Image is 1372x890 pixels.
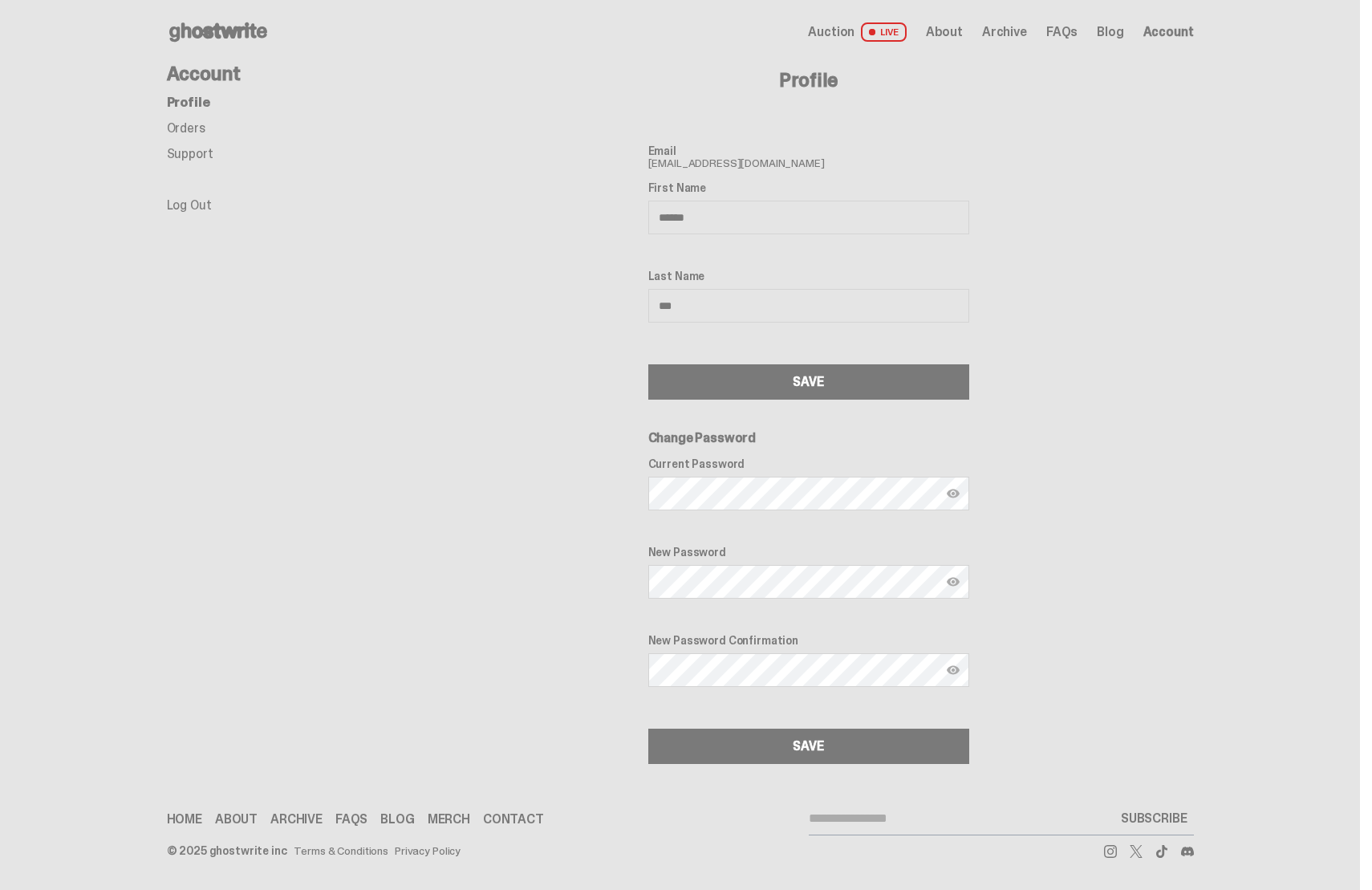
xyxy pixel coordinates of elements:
div: SAVE [793,376,823,388]
button: SAVE [648,364,969,400]
h6: Change Password [648,432,969,445]
button: SAVE [648,729,969,764]
img: Show password [947,664,960,677]
label: New Password Confirmation [648,634,969,647]
a: Blog [380,813,414,826]
a: Auction LIVE [808,22,906,42]
label: Last Name [648,270,969,282]
a: Log Out [167,197,212,213]
a: About [926,26,963,39]
a: FAQs [1046,26,1078,39]
span: Auction [808,26,854,39]
a: FAQs [335,813,367,826]
a: Terms & Conditions [294,845,388,856]
div: SAVE [793,740,823,753]
a: Archive [270,813,323,826]
a: Orders [167,120,205,136]
span: LIVE [861,22,907,42]
a: Profile [167,94,210,111]
img: Show password [947,575,960,588]
a: Contact [483,813,544,826]
a: Privacy Policy [395,845,461,856]
label: Current Password [648,457,969,470]
h4: Profile [424,71,1194,90]
a: Home [167,813,202,826]
a: Blog [1097,26,1123,39]
a: Support [167,145,213,162]
h4: Account [167,64,424,83]
img: Show password [947,487,960,500]
span: [EMAIL_ADDRESS][DOMAIN_NAME] [648,144,969,169]
label: New Password [648,546,969,559]
div: © 2025 ghostwrite inc [167,845,287,856]
a: About [215,813,258,826]
a: Account [1143,26,1194,39]
label: Email [648,144,969,157]
button: SUBSCRIBE [1114,803,1194,835]
label: First Name [648,181,969,194]
a: Merch [428,813,470,826]
a: Archive [982,26,1027,39]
